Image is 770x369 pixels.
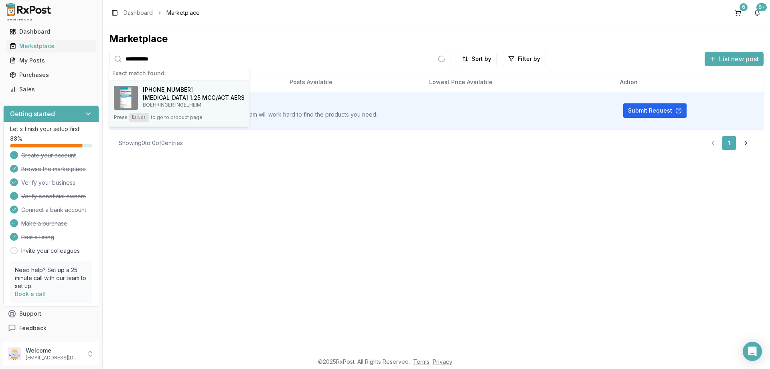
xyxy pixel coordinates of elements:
a: Book a call [15,290,46,297]
a: My Posts [6,53,96,68]
a: Dashboard [124,9,153,17]
a: Go to next page [738,136,754,150]
a: 1 [722,136,736,150]
button: Filter by [503,52,545,66]
span: Connect a bank account [21,206,86,214]
a: Dashboard [6,24,96,39]
div: Marketplace [10,42,93,50]
p: Welcome [26,347,81,355]
nav: pagination [706,136,754,150]
button: Spiriva Respimat 1.25 MCG/ACT AERS[PHONE_NUMBER][MEDICAL_DATA] 1.25 MCG/ACT AERSBOEHRINGER INGELH... [109,81,249,127]
p: Need help? Set up a 25 minute call with our team to set up. [15,266,87,290]
span: Make a purchase [21,220,67,228]
div: Exact match found [109,66,249,81]
span: Press [114,114,128,121]
button: Feedback [3,321,99,335]
p: [EMAIL_ADDRESS][DOMAIN_NAME] [26,355,81,361]
span: Feedback [19,324,47,332]
th: Lowest Price Available [423,73,614,92]
button: Dashboard [3,25,99,38]
a: Terms [413,358,430,365]
h3: Getting started [10,109,55,119]
button: Sort by [457,52,496,66]
span: Post a listing [21,233,54,241]
a: Invite your colleagues [21,247,80,255]
span: List new post [719,54,759,64]
img: User avatar [8,347,21,360]
span: Create your account [21,151,76,159]
a: Purchases [6,68,96,82]
span: Sort by [472,55,491,63]
kbd: Enter [129,113,149,122]
span: 88 % [10,135,22,143]
span: Verify your business [21,179,75,187]
div: Dashboard [10,28,93,36]
button: Purchases [3,69,99,81]
div: Purchases [10,71,93,79]
img: Spiriva Respimat 1.25 MCG/ACT AERS [114,86,138,110]
a: List new post [705,56,764,64]
div: My Posts [10,56,93,65]
span: Marketplace [166,9,200,17]
span: to go to product page [151,114,203,121]
p: BOEHRINGER INGELHEIM [143,102,245,108]
a: Sales [6,82,96,97]
h4: [MEDICAL_DATA] 1.25 MCG/ACT AERS [143,94,245,102]
nav: breadcrumb [124,9,200,17]
div: Open Intercom Messenger [743,342,762,361]
button: Submit Request [623,103,687,118]
p: Let us know! Our pharmacy success team will work hard to find the products you need. [148,111,377,119]
th: Posts Available [283,73,423,92]
button: Marketplace [3,40,99,52]
button: My Posts [3,54,99,67]
a: Marketplace [6,39,96,53]
div: 9+ [756,3,767,11]
button: 6 [731,6,744,19]
a: Privacy [433,358,452,365]
th: NDC [220,73,283,92]
button: 9+ [751,6,764,19]
th: Action [614,73,764,92]
button: Sales [3,83,99,96]
button: Support [3,306,99,321]
h3: Can't find what you're looking for? [148,103,377,111]
span: Browse the marketplace [21,165,86,173]
div: Sales [10,85,93,93]
button: List new post [705,52,764,66]
img: RxPost Logo [3,3,55,16]
div: Showing 0 to 0 of 0 entries [119,139,183,147]
span: Verify beneficial owners [21,192,86,200]
span: [PHONE_NUMBER] [143,86,193,94]
div: 6 [740,3,748,11]
span: Filter by [518,55,540,63]
p: Let's finish your setup first! [10,125,92,133]
div: Marketplace [109,32,764,45]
